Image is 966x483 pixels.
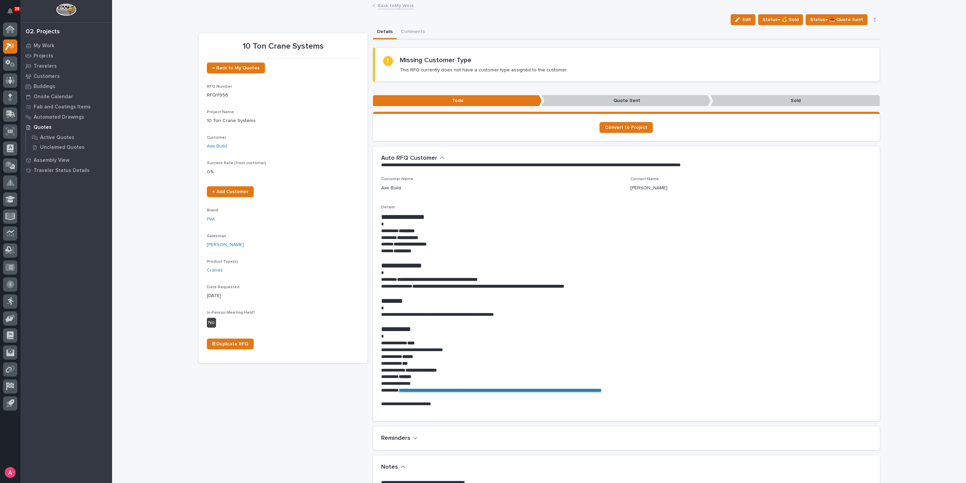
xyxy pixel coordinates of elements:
[20,91,112,102] a: Onsite Calendar
[212,189,248,194] span: + Add Customer
[20,71,112,81] a: Customers
[20,122,112,132] a: Quotes
[381,464,398,471] h2: Notes
[212,342,248,346] span: ⎘ Duplicate RFQ
[207,267,223,274] a: Cranes
[207,260,238,264] span: Product Type(s)
[212,66,260,70] span: ← Back to My Quotes
[20,165,112,175] a: Traveler Status Details
[373,95,542,106] p: Todo
[26,142,112,152] a: Unclaimed Quotes
[711,95,879,106] p: Sold
[34,84,55,90] p: Buildings
[763,16,799,24] span: Status→ 💰 Sold
[758,14,803,25] button: Status→ 💰 Sold
[207,92,359,99] p: RFQ11956
[373,25,397,39] button: Details
[20,112,112,122] a: Automated Drawings
[20,81,112,91] a: Buildings
[20,102,112,112] a: Fab and Coatings Items
[34,168,90,174] p: Traveler Status Details
[810,16,863,24] span: Status→ 📤 Quote Sent
[207,161,266,165] span: Success Rate (from customer)
[207,186,254,197] a: + Add Customer
[207,208,218,212] span: Brand
[20,40,112,51] a: My Work
[34,53,53,59] p: Projects
[34,124,52,131] p: Quotes
[34,63,57,69] p: Travelers
[207,136,226,140] span: Customer
[3,4,17,18] button: Notifications
[207,311,255,315] span: In-Person Meeting Held?
[600,122,653,133] a: Convert to Project
[381,185,401,192] p: Axe Build
[743,17,751,23] span: Edit
[381,435,410,442] h2: Reminders
[381,205,395,209] span: Details
[40,135,74,141] p: Active Quotes
[15,6,19,11] p: 28
[20,61,112,71] a: Travelers
[207,241,244,248] a: [PERSON_NAME]
[207,117,359,124] p: 10 Ton Crane Systems
[397,25,429,39] button: Comments
[207,318,216,328] div: No
[207,143,227,150] a: Axe Build
[400,67,567,73] p: This RFQ currently does not have a customer type assigned to the customer
[40,144,85,151] p: Unclaimed Quotes
[630,177,659,181] span: Contact Name
[34,157,69,163] p: Assembly View
[400,56,471,64] h2: Missing Customer Type
[630,185,667,192] p: [PERSON_NAME]
[20,51,112,61] a: Projects
[731,14,755,25] button: Edit
[381,155,445,162] button: Auto RFQ Customer
[207,63,265,73] a: ← Back to My Quotes
[207,110,234,114] span: Project Name
[381,177,413,181] span: Customer Name
[207,339,254,349] a: ⎘ Duplicate RFQ
[34,114,84,120] p: Automated Drawings
[207,285,239,289] span: Date Requested
[381,464,406,471] button: Notes
[20,155,112,165] a: Assembly View
[207,292,359,299] p: [DATE]
[207,41,359,51] p: 10 Ton Crane Systems
[8,8,17,19] div: Notifications28
[207,169,359,176] p: 0 %
[207,85,232,89] span: RFQ Number
[34,104,91,110] p: Fab and Coatings Items
[34,94,73,100] p: Onsite Calendar
[207,234,226,238] span: Salesman
[34,43,54,49] p: My Work
[26,28,60,36] div: 02. Projects
[3,465,17,480] button: users-avatar
[207,216,215,223] a: PWI
[378,1,414,9] a: Back toMy Work
[381,435,418,442] button: Reminders
[806,14,867,25] button: Status→ 📤 Quote Sent
[381,155,437,162] h2: Auto RFQ Customer
[542,95,711,106] p: Quote Sent
[605,125,647,130] span: Convert to Project
[56,3,76,16] img: Workspace Logo
[34,73,60,80] p: Customers
[26,133,112,142] a: Active Quotes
